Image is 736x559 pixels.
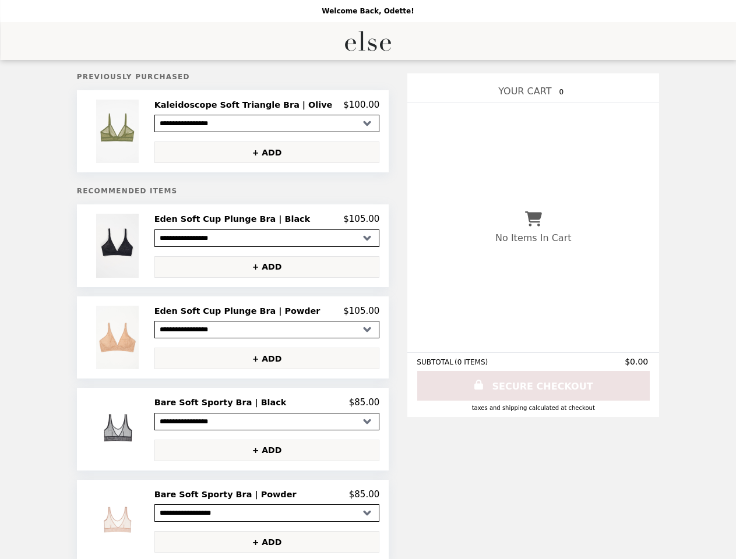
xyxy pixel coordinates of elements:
img: Brand Logo [344,29,392,53]
button: + ADD [154,440,380,461]
p: $105.00 [343,306,379,316]
h2: Eden Soft Cup Plunge Bra | Powder [154,306,325,316]
img: Bare Soft Sporty Bra | Black [96,397,142,461]
select: Select a product variant [154,115,380,132]
p: $85.00 [349,489,380,500]
h5: Recommended Items [77,187,389,195]
span: SUBTOTAL [417,358,455,366]
p: No Items In Cart [495,232,571,243]
p: $100.00 [343,100,379,110]
img: Bare Soft Sporty Bra | Powder [96,489,142,553]
button: + ADD [154,531,380,553]
select: Select a product variant [154,229,380,247]
select: Select a product variant [154,504,380,522]
button: + ADD [154,256,380,278]
button: + ADD [154,348,380,369]
img: Eden Soft Cup Plunge Bra | Black [96,214,142,277]
h5: Previously Purchased [77,73,389,81]
div: Taxes and Shipping calculated at checkout [417,405,650,411]
span: $0.00 [625,357,650,366]
button: + ADD [154,141,380,163]
h2: Bare Soft Sporty Bra | Powder [154,489,301,500]
span: 0 [554,85,568,99]
img: Kaleidoscope Soft Triangle Bra | Olive [96,100,142,163]
h2: Eden Soft Cup Plunge Bra | Black [154,214,315,224]
h2: Bare Soft Sporty Bra | Black [154,397,291,408]
select: Select a product variant [154,321,380,338]
p: Welcome Back, Odette! [322,7,414,15]
select: Select a product variant [154,413,380,430]
img: Eden Soft Cup Plunge Bra | Powder [96,306,142,369]
span: YOUR CART [498,86,551,97]
p: $85.00 [349,397,380,408]
span: ( 0 ITEMS ) [455,358,488,366]
p: $105.00 [343,214,379,224]
h2: Kaleidoscope Soft Triangle Bra | Olive [154,100,337,110]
